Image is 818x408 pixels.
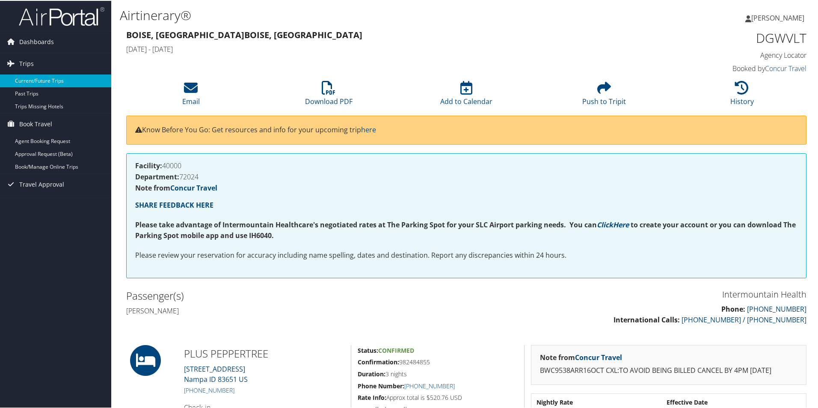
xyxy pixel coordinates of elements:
h5: 3 nights [358,369,518,378]
strong: Note from [135,182,217,192]
strong: Please take advantage of Intermountain Healthcare's negotiated rates at The Parking Spot for your... [135,219,597,229]
a: Download PDF [305,85,353,105]
strong: Phone Number: [358,381,404,389]
p: Please review your reservation for accuracy including name spelling, dates and destination. Repor... [135,249,797,260]
a: History [730,85,754,105]
a: Click [597,219,613,229]
a: Concur Travel [575,352,622,361]
p: Know Before You Go: Get resources and info for your upcoming trip [135,124,797,135]
img: airportal-logo.png [19,6,104,26]
strong: International Calls: [613,314,680,324]
a: [PHONE_NUMBER] / [PHONE_NUMBER] [682,314,806,324]
span: [PERSON_NAME] [751,12,804,22]
strong: Status: [358,345,378,354]
span: Book Travel [19,113,52,134]
h5: Approx total is $520.76 USD [358,393,518,401]
span: Travel Approval [19,173,64,194]
a: Email [182,85,200,105]
strong: Phone: [721,304,745,313]
a: [PERSON_NAME] [745,4,813,30]
h4: 40000 [135,161,797,168]
a: [PHONE_NUMBER] [184,385,234,393]
p: BWC9538ARR16OCT CXL:TO AVOID BEING BILLED CANCEL BY 4PM [DATE] [540,364,797,375]
strong: Boise, [GEOGRAPHIC_DATA] Boise, [GEOGRAPHIC_DATA] [126,28,362,40]
h4: [PERSON_NAME] [126,305,460,315]
a: [STREET_ADDRESS]Nampa ID 83651 US [184,363,248,383]
a: here [361,124,376,134]
span: Trips [19,52,34,74]
a: Concur Travel [765,63,806,72]
h1: Airtinerary® [120,6,582,24]
a: Add to Calendar [440,85,492,105]
h5: 982484855 [358,357,518,366]
h4: Booked by [646,63,806,72]
a: SHARE FEEDBACK HERE [135,200,213,209]
strong: Facility: [135,160,162,170]
h2: Passenger(s) [126,288,460,302]
a: Here [613,219,629,229]
h4: Agency Locator [646,50,806,59]
h3: Intermountain Health [473,288,806,300]
h4: 72024 [135,173,797,179]
strong: Duration: [358,369,385,377]
strong: Note from [540,352,622,361]
a: Concur Travel [170,182,217,192]
h4: [DATE] - [DATE] [126,44,633,53]
a: Push to Tripit [582,85,626,105]
a: [PHONE_NUMBER] [404,381,455,389]
span: Dashboards [19,30,54,52]
span: Confirmed [378,345,414,354]
strong: Confirmation: [358,357,399,365]
h1: DGWVLT [646,28,806,46]
a: [PHONE_NUMBER] [747,304,806,313]
strong: Rate Info: [358,393,386,401]
strong: Department: [135,171,179,181]
h2: PLUS PEPPERTREE [184,345,344,360]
